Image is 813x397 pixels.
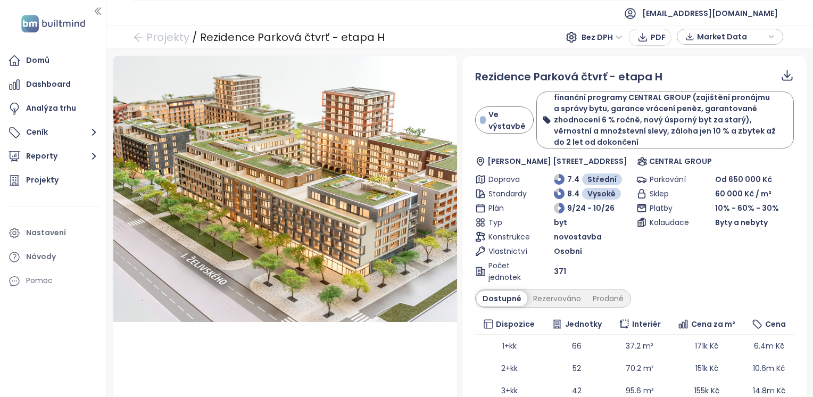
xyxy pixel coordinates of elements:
[488,202,528,214] span: Plán
[691,318,735,330] span: Cena za m²
[488,231,528,243] span: Konstrukce
[695,363,718,374] span: 151k Kč
[5,122,101,143] button: Ceník
[629,29,671,46] button: PDF
[543,357,610,379] td: 52
[695,341,718,351] span: 171k Kč
[26,102,76,115] div: Analýza trhu
[475,357,543,379] td: 2+kk
[5,74,101,95] a: Dashboard
[567,173,579,185] span: 7.4
[5,50,101,71] a: Domů
[477,291,527,306] div: Dostupné
[543,335,610,357] td: 66
[715,174,772,185] span: Od 650 000 Kč
[697,29,766,45] span: Market Data
[26,173,59,187] div: Projekty
[649,155,712,167] span: CENTRAL GROUP
[587,291,629,306] div: Prodané
[133,32,144,43] span: arrow-left
[5,146,101,167] button: Reporty
[650,217,689,228] span: Kolaudace
[26,78,71,91] div: Dashboard
[554,217,567,228] span: byt
[554,266,566,277] span: 371
[715,203,779,213] span: 10% - 60% - 30%
[567,188,579,200] span: 8.4
[650,202,689,214] span: Platby
[567,202,615,214] span: 9/24 - 10/26
[5,98,101,119] a: Analýza trhu
[587,188,616,200] span: Vysoké
[632,318,661,330] span: Interiér
[475,69,662,84] span: Rezidence Parková čtvrť - etapa H
[488,109,527,132] span: Ve výstavbě
[527,291,587,306] div: Rezervováno
[488,260,528,283] span: Počet jednotek
[5,246,101,268] a: Návody
[753,385,785,396] span: 14.8m Kč
[611,335,669,357] td: 37.2 m²
[133,28,189,47] a: arrow-left Projekty
[488,245,528,257] span: Vlastnictví
[582,29,623,45] span: Bez DPH
[26,226,66,239] div: Nastavení
[5,170,101,191] a: Projekty
[18,13,88,35] img: logo
[487,155,627,167] span: [PERSON_NAME] [STREET_ADDRESS]
[565,318,602,330] span: Jednotky
[694,385,719,396] span: 155k Kč
[488,173,528,185] span: Doprava
[650,173,689,185] span: Parkování
[496,318,535,330] span: Dispozice
[200,28,385,47] div: Rezidence Parková čtvrť - etapa H
[26,54,49,67] div: Domů
[554,231,602,243] span: novostavba
[753,363,785,374] span: 10.6m Kč
[611,357,669,379] td: 70.2 m²
[642,1,778,26] span: [EMAIL_ADDRESS][DOMAIN_NAME]
[715,217,768,228] span: Byty a nebyty
[754,341,784,351] span: 6.4m Kč
[192,28,197,47] div: /
[765,318,786,330] span: Cena
[475,335,543,357] td: 1+kk
[26,274,53,287] div: Pomoc
[5,222,101,244] a: Nastavení
[5,270,101,292] div: Pomoc
[488,188,528,200] span: Standardy
[554,92,776,147] b: finanční programy CENTRAL GROUP (zajištění pronájmu a správy bytu, garance vrácení peněz, garanto...
[651,31,666,43] span: PDF
[26,250,56,263] div: Návody
[554,245,582,257] span: Osobní
[587,173,617,185] span: Střední
[683,29,777,45] div: button
[488,217,528,228] span: Typ
[650,188,689,200] span: Sklep
[715,188,771,200] span: 60 000 Kč / m²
